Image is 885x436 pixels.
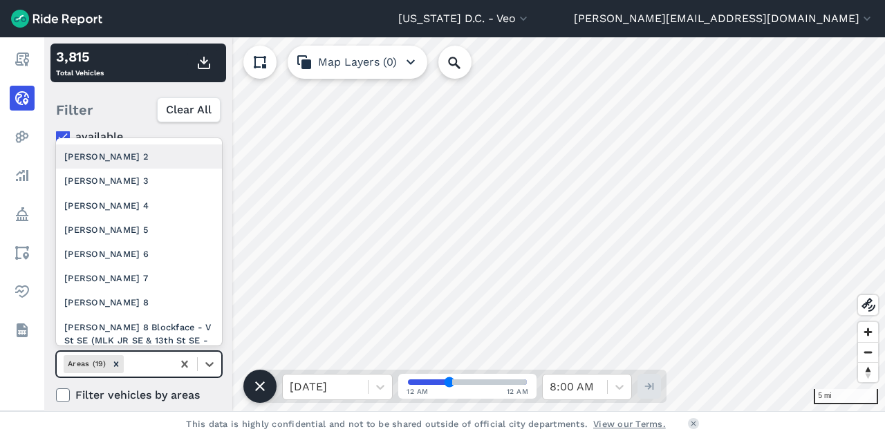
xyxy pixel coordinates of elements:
a: Heatmaps [10,124,35,149]
a: Areas [10,240,35,265]
a: Realtime [10,86,35,111]
div: 3,815 [56,46,104,67]
img: Ride Report [11,10,102,28]
button: Map Layers (0) [288,46,427,79]
div: [PERSON_NAME] 7 [56,266,222,290]
a: View our Terms. [593,417,666,430]
div: [PERSON_NAME] 8 [56,290,222,314]
div: [PERSON_NAME] 4 [56,193,222,218]
div: Remove Areas (19) [109,355,124,372]
div: [PERSON_NAME] 2 [56,144,222,169]
div: Filter [50,88,226,131]
a: Analyze [10,163,35,188]
div: Total Vehicles [56,46,104,79]
span: 12 AM [507,386,529,397]
a: Policy [10,202,35,227]
div: [PERSON_NAME] 3 [56,169,222,193]
span: 12 AM [407,386,429,397]
a: Datasets [10,318,35,343]
a: Health [10,279,35,304]
button: [US_STATE] D.C. - Veo [398,10,530,27]
input: Search Location or Vehicles [438,46,494,79]
label: available [56,129,222,145]
div: [PERSON_NAME] 8 Blockface - V St SE (MLK JR SE & 13th St SE - Right) [56,315,222,366]
button: [PERSON_NAME][EMAIL_ADDRESS][DOMAIN_NAME] [574,10,874,27]
button: Clear All [157,97,221,122]
a: Report [10,47,35,72]
button: Reset bearing to north [858,362,878,382]
div: [PERSON_NAME] 6 [56,242,222,266]
div: Areas (19) [64,355,109,372]
span: Clear All [166,102,212,118]
label: Filter vehicles by areas [56,387,222,404]
div: [PERSON_NAME] 5 [56,218,222,242]
button: Zoom out [858,342,878,362]
button: Zoom in [858,322,878,342]
div: 5 mi [814,389,878,404]
canvas: Map [44,37,885,411]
